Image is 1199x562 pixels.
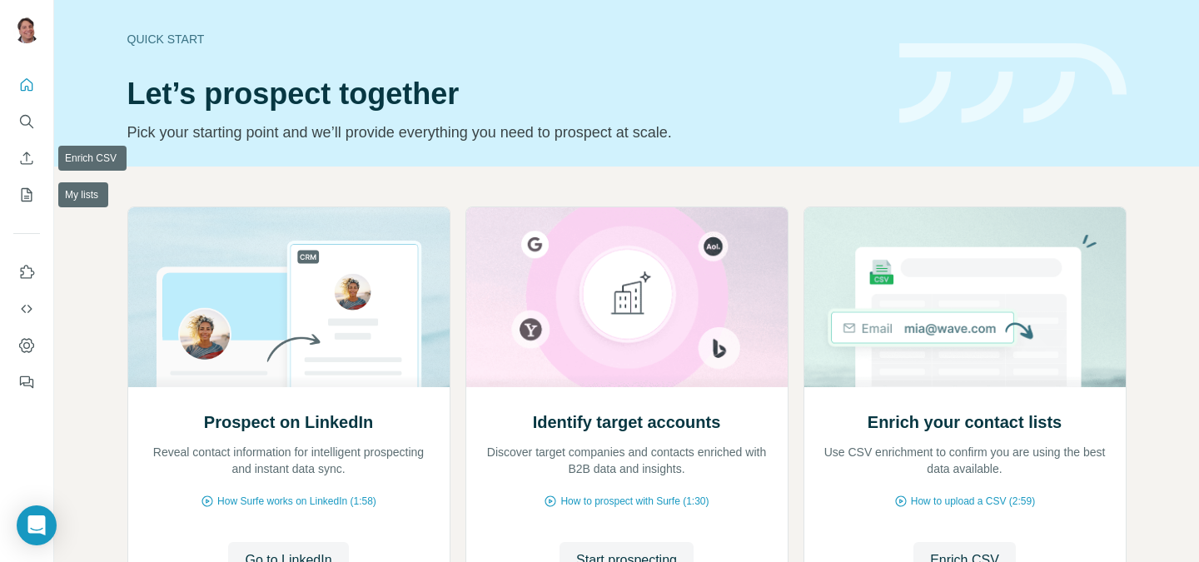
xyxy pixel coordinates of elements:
[127,31,879,47] div: Quick start
[127,207,450,387] img: Prospect on LinkedIn
[13,294,40,324] button: Use Surfe API
[13,17,40,43] img: Avatar
[803,207,1127,387] img: Enrich your contact lists
[868,410,1062,434] h2: Enrich your contact lists
[465,207,789,387] img: Identify target accounts
[217,494,376,509] span: How Surfe works on LinkedIn (1:58)
[560,494,709,509] span: How to prospect with Surfe (1:30)
[13,257,40,287] button: Use Surfe on LinkedIn
[145,444,433,477] p: Reveal contact information for intelligent prospecting and instant data sync.
[127,121,879,144] p: Pick your starting point and we’ll provide everything you need to prospect at scale.
[17,505,57,545] div: Open Intercom Messenger
[821,444,1109,477] p: Use CSV enrichment to confirm you are using the best data available.
[13,107,40,137] button: Search
[13,180,40,210] button: My lists
[13,143,40,173] button: Enrich CSV
[911,494,1035,509] span: How to upload a CSV (2:59)
[483,444,771,477] p: Discover target companies and contacts enriched with B2B data and insights.
[13,367,40,397] button: Feedback
[13,331,40,361] button: Dashboard
[899,43,1127,124] img: banner
[13,70,40,100] button: Quick start
[127,77,879,111] h1: Let’s prospect together
[204,410,373,434] h2: Prospect on LinkedIn
[533,410,721,434] h2: Identify target accounts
